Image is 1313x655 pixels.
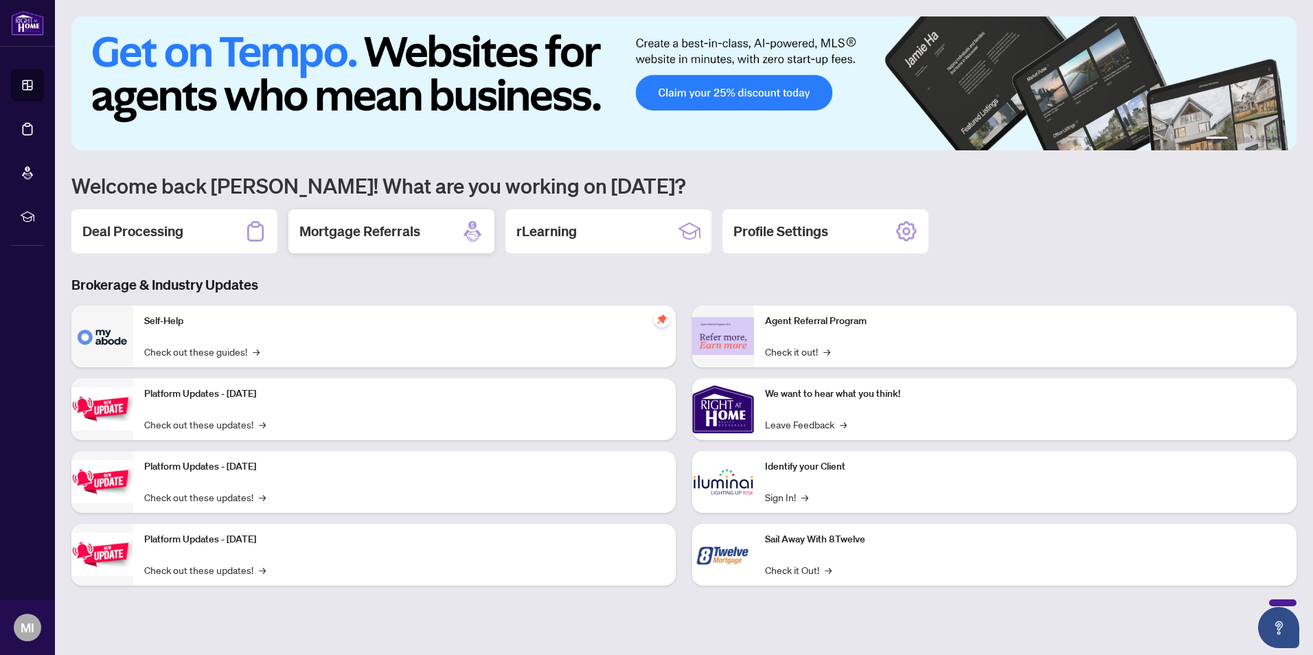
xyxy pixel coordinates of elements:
[71,460,133,503] img: Platform Updates - July 8, 2025
[692,524,754,586] img: Sail Away With 8Twelve
[692,317,754,355] img: Agent Referral Program
[21,618,34,637] span: MI
[71,387,133,430] img: Platform Updates - July 21, 2025
[692,378,754,440] img: We want to hear what you think!
[801,490,808,505] span: →
[144,417,266,432] a: Check out these updates!→
[825,562,832,577] span: →
[144,459,665,474] p: Platform Updates - [DATE]
[765,459,1286,474] p: Identify your Client
[11,10,44,36] img: logo
[144,562,266,577] a: Check out these updates!→
[259,562,266,577] span: →
[1277,137,1283,142] button: 6
[299,222,420,241] h2: Mortgage Referrals
[144,490,266,505] a: Check out these updates!→
[259,490,266,505] span: →
[71,16,1297,150] img: Slide 0
[1244,137,1250,142] button: 3
[733,222,828,241] h2: Profile Settings
[654,311,670,327] span: pushpin
[765,387,1286,402] p: We want to hear what you think!
[1266,137,1272,142] button: 5
[1255,137,1261,142] button: 4
[1233,137,1239,142] button: 2
[765,532,1286,547] p: Sail Away With 8Twelve
[259,417,266,432] span: →
[253,344,260,359] span: →
[71,275,1297,295] h3: Brokerage & Industry Updates
[82,222,183,241] h2: Deal Processing
[71,306,133,367] img: Self-Help
[516,222,577,241] h2: rLearning
[765,344,830,359] a: Check it out!→
[765,490,808,505] a: Sign In!→
[1206,137,1228,142] button: 1
[823,344,830,359] span: →
[144,387,665,402] p: Platform Updates - [DATE]
[71,172,1297,198] h1: Welcome back [PERSON_NAME]! What are you working on [DATE]?
[144,314,665,329] p: Self-Help
[765,417,847,432] a: Leave Feedback→
[144,344,260,359] a: Check out these guides!→
[692,451,754,513] img: Identify your Client
[144,532,665,547] p: Platform Updates - [DATE]
[765,314,1286,329] p: Agent Referral Program
[71,533,133,576] img: Platform Updates - June 23, 2025
[840,417,847,432] span: →
[765,562,832,577] a: Check it Out!→
[1258,607,1299,648] button: Open asap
